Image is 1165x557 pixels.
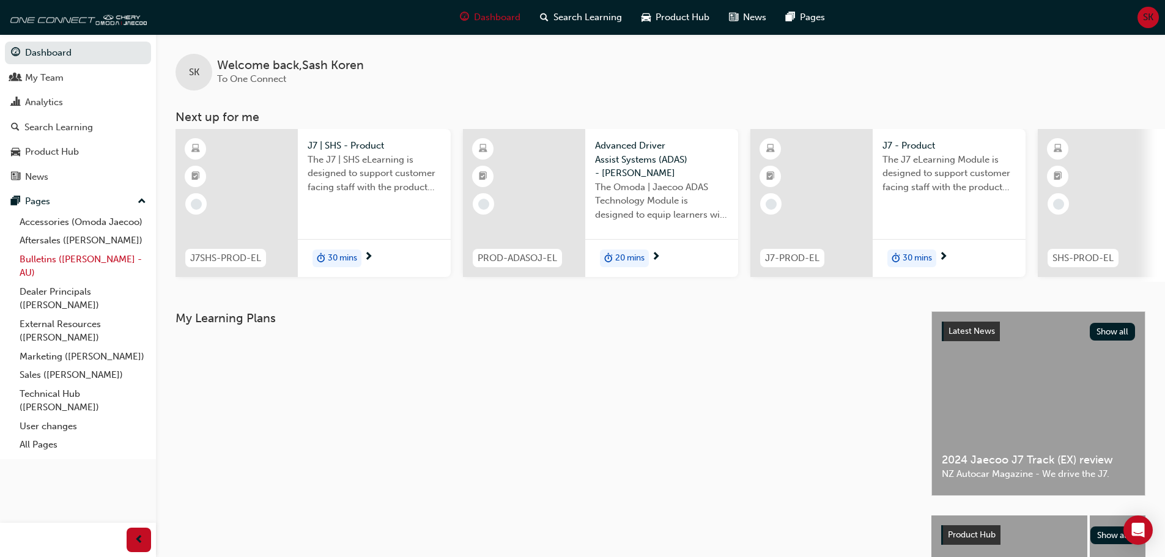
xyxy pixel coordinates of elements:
span: J7 | SHS - Product [308,139,441,153]
div: Product Hub [25,145,79,159]
span: learningRecordVerb_NONE-icon [1053,199,1064,210]
span: To One Connect [217,73,286,84]
a: J7SHS-PROD-ELJ7 | SHS - ProductThe J7 | SHS eLearning is designed to support customer facing staf... [176,129,451,277]
a: Aftersales ([PERSON_NAME]) [15,231,151,250]
button: Pages [5,190,151,213]
span: pages-icon [11,196,20,207]
span: J7 - Product [882,139,1016,153]
div: Open Intercom Messenger [1123,515,1153,545]
span: learningRecordVerb_NONE-icon [478,199,489,210]
span: Welcome back , Sash Koren [217,59,364,73]
span: car-icon [11,147,20,158]
button: DashboardMy TeamAnalyticsSearch LearningProduct HubNews [5,39,151,190]
span: duration-icon [892,251,900,267]
a: User changes [15,417,151,436]
span: guage-icon [460,10,469,25]
span: duration-icon [317,251,325,267]
span: Product Hub [656,10,709,24]
span: Pages [800,10,825,24]
a: Bulletins ([PERSON_NAME] - AU) [15,250,151,282]
span: The J7 eLearning Module is designed to support customer facing staff with the product and sales i... [882,153,1016,194]
h3: Next up for me [156,110,1165,124]
button: SK [1137,7,1159,28]
div: Analytics [25,95,63,109]
span: car-icon [642,10,651,25]
span: booktick-icon [191,169,200,185]
span: learningRecordVerb_NONE-icon [766,199,777,210]
a: All Pages [15,435,151,454]
span: The J7 | SHS eLearning is designed to support customer facing staff with the product and sales in... [308,153,441,194]
a: PROD-ADASOJ-ELAdvanced Driver Assist Systems (ADAS) - [PERSON_NAME]The Omoda | Jaecoo ADAS Techno... [463,129,738,277]
span: next-icon [651,252,660,263]
a: car-iconProduct Hub [632,5,719,30]
span: Product Hub [948,529,996,540]
span: search-icon [11,122,20,133]
span: prev-icon [135,533,144,548]
a: Dealer Principals ([PERSON_NAME]) [15,282,151,315]
span: Latest News [949,326,995,336]
span: News [743,10,766,24]
span: next-icon [939,252,948,263]
span: next-icon [364,252,373,263]
span: PROD-ADASOJ-EL [478,251,557,265]
a: Accessories (Omoda Jaecoo) [15,213,151,232]
span: 2024 Jaecoo J7 Track (EX) review [942,453,1135,467]
a: Latest NewsShow all [942,322,1135,341]
span: learningResourceType_ELEARNING-icon [479,141,487,157]
span: news-icon [729,10,738,25]
span: duration-icon [604,251,613,267]
a: External Resources ([PERSON_NAME]) [15,315,151,347]
span: J7SHS-PROD-EL [190,251,261,265]
span: learningResourceType_ELEARNING-icon [191,141,200,157]
a: Product HubShow all [941,525,1136,545]
span: learningResourceType_ELEARNING-icon [766,141,775,157]
a: Marketing ([PERSON_NAME]) [15,347,151,366]
button: Show all [1090,526,1136,544]
span: people-icon [11,73,20,84]
a: Dashboard [5,42,151,64]
span: pages-icon [786,10,795,25]
span: booktick-icon [766,169,775,185]
a: pages-iconPages [776,5,835,30]
span: J7-PROD-EL [765,251,819,265]
span: learningResourceType_ELEARNING-icon [1054,141,1062,157]
img: oneconnect [6,5,147,29]
a: Latest NewsShow all2024 Jaecoo J7 Track (EX) reviewNZ Autocar Magazine - We drive the J7. [931,311,1145,496]
a: News [5,166,151,188]
span: NZ Autocar Magazine - We drive the J7. [942,467,1135,481]
span: news-icon [11,172,20,183]
a: Analytics [5,91,151,114]
a: search-iconSearch Learning [530,5,632,30]
span: search-icon [540,10,549,25]
span: SHS-PROD-EL [1052,251,1114,265]
a: Technical Hub ([PERSON_NAME]) [15,385,151,417]
span: SK [189,65,199,79]
span: booktick-icon [479,169,487,185]
a: Product Hub [5,141,151,163]
a: Sales ([PERSON_NAME]) [15,366,151,385]
a: news-iconNews [719,5,776,30]
div: Pages [25,194,50,208]
span: The Omoda | Jaecoo ADAS Technology Module is designed to equip learners with essential knowledge ... [595,180,728,222]
span: SK [1143,10,1153,24]
span: 30 mins [328,251,357,265]
span: up-icon [138,194,146,210]
a: guage-iconDashboard [450,5,530,30]
span: booktick-icon [1054,169,1062,185]
div: News [25,170,48,184]
span: 20 mins [615,251,645,265]
span: Dashboard [474,10,520,24]
span: Search Learning [553,10,622,24]
span: chart-icon [11,97,20,108]
a: J7-PROD-ELJ7 - ProductThe J7 eLearning Module is designed to support customer facing staff with t... [750,129,1026,277]
span: learningRecordVerb_NONE-icon [191,199,202,210]
span: guage-icon [11,48,20,59]
h3: My Learning Plans [176,311,912,325]
button: Show all [1090,323,1136,341]
a: My Team [5,67,151,89]
div: My Team [25,71,64,85]
span: 30 mins [903,251,932,265]
a: Search Learning [5,116,151,139]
